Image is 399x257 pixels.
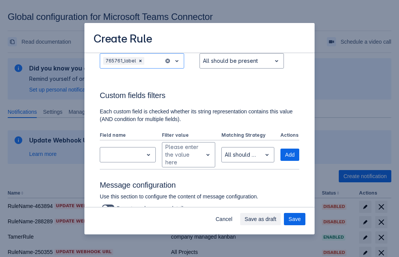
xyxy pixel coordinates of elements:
[100,131,159,141] th: Field name
[285,149,295,161] span: Add
[165,143,199,166] div: Please enter the value here
[100,180,299,193] h3: Message configuration
[165,58,171,64] button: clear
[159,131,218,141] th: Filter value
[218,131,278,141] th: Matching Strategy
[211,213,237,225] button: Cancel
[94,32,152,47] h3: Create Rule
[272,56,281,65] span: open
[144,150,153,159] span: open
[284,213,305,225] button: Save
[172,56,181,65] span: open
[137,58,143,64] span: Clear
[100,202,293,213] div: Do not send message details
[280,149,299,161] button: Add
[100,91,299,103] h3: Custom fields filters
[100,193,293,200] p: Use this section to configure the content of message configuration.
[216,213,232,225] span: Cancel
[84,52,315,208] div: Scrollable content
[137,57,144,65] div: Remove 765761_label
[240,213,281,225] button: Save as draft
[245,213,277,225] span: Save as draft
[100,108,299,123] p: Each custom field is checked whether its string representation contains this value (AND condition...
[203,150,213,159] span: open
[103,57,137,65] div: 765761_label
[289,213,301,225] span: Save
[262,150,272,159] span: open
[277,131,299,141] th: Actions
